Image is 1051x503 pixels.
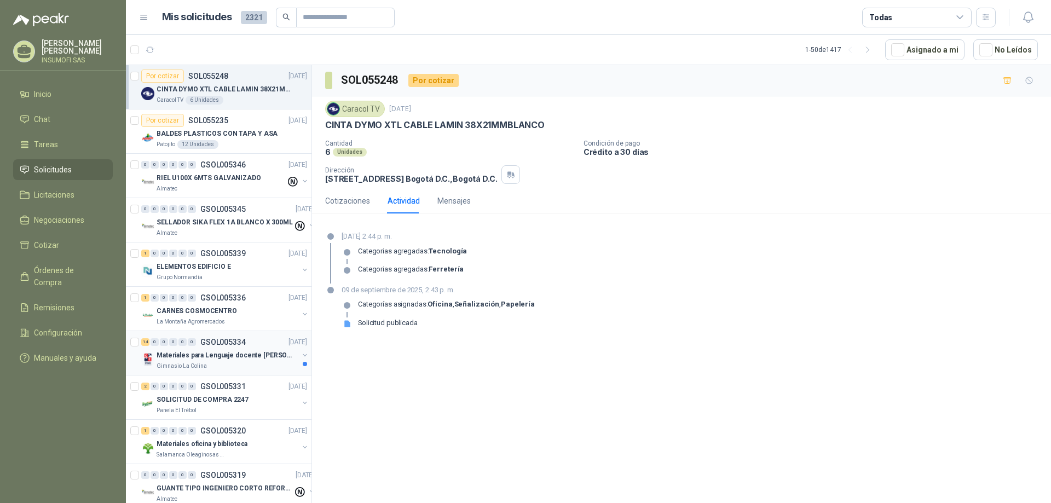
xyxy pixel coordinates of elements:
p: [STREET_ADDRESS] Bogotá D.C. , Bogotá D.C. [325,174,497,183]
p: Categorias agregadas: [358,247,467,256]
div: 0 [188,338,196,346]
p: SOL055248 [188,72,228,80]
p: GSOL005339 [200,250,246,257]
p: GSOL005345 [200,205,246,213]
p: Gimnasio La Colina [157,362,207,371]
span: search [282,13,290,21]
div: 0 [160,250,168,257]
p: Salamanca Oleaginosas SAS [157,450,226,459]
img: Company Logo [141,397,154,411]
div: 0 [141,161,149,169]
p: GSOL005319 [200,471,246,479]
p: CINTA DYMO XTL CABLE LAMIN 38X21MMBLANCO [325,119,545,131]
a: Manuales y ayuda [13,348,113,368]
img: Company Logo [141,220,154,233]
span: Remisiones [34,302,74,314]
a: Por cotizarSOL055248[DATE] Company LogoCINTA DYMO XTL CABLE LAMIN 38X21MMBLANCOCaracol TV6 Unidades [126,65,311,109]
span: Licitaciones [34,189,74,201]
div: 12 Unidades [177,140,218,149]
div: 0 [169,383,177,390]
div: 0 [160,161,168,169]
p: GUANTE TIPO INGENIERO CORTO REFORZADO [157,483,293,494]
div: 0 [178,250,187,257]
a: 1 0 0 0 0 0 GSOL005336[DATE] Company LogoCARNES COSMOCENTROLa Montaña Agromercados [141,291,309,326]
div: 0 [188,471,196,479]
p: [DATE] [288,71,307,82]
div: Por cotizar [141,70,184,83]
a: 1 0 0 0 0 0 GSOL005339[DATE] Company LogoELEMENTOS EDIFICIO EGrupo Normandía [141,247,309,282]
a: Órdenes de Compra [13,260,113,293]
p: [DATE] [296,204,314,215]
div: 0 [169,427,177,435]
div: 0 [188,250,196,257]
strong: Ferretería [429,265,464,273]
div: 0 [169,338,177,346]
a: 2 0 0 0 0 0 GSOL005331[DATE] Company LogoSOLICITUD DE COMPRA 2247Panela El Trébol [141,380,309,415]
a: 0 0 0 0 0 0 GSOL005345[DATE] Company LogoSELLADOR SIKA FLEX 1A BLANCO X 300MLAlmatec [141,203,316,238]
p: RIEL U100X 6MTS GALVANIZADO [157,173,261,183]
p: [DATE] [389,104,411,114]
p: 6 [325,147,331,157]
button: Asignado a mi [885,39,965,60]
div: 0 [178,427,187,435]
div: 0 [169,250,177,257]
div: 2 [141,383,149,390]
p: GSOL005336 [200,294,246,302]
div: 0 [151,471,159,479]
div: 0 [178,471,187,479]
p: 09 de septiembre de 2025, 2:43 p. m. [342,285,535,296]
p: [DATE] 2:44 p. m. [342,231,467,242]
p: Grupo Normandía [157,273,203,282]
p: SOLICITUD DE COMPRA 2247 [157,395,249,405]
div: Caracol TV [325,101,385,117]
p: Caracol TV [157,96,183,105]
img: Company Logo [141,131,154,144]
p: GSOL005334 [200,338,246,346]
p: [DATE] [288,248,307,259]
span: Negociaciones [34,214,84,226]
a: 14 0 0 0 0 0 GSOL005334[DATE] Company LogoMateriales para Lenguaje docente [PERSON_NAME]Gimnasio ... [141,336,309,371]
img: Company Logo [141,353,154,366]
div: Por cotizar [408,74,459,87]
div: 0 [141,471,149,479]
p: Panela El Trébol [157,406,197,415]
div: 0 [151,205,159,213]
img: Company Logo [141,87,154,100]
div: 1 - 50 de 1417 [805,41,876,59]
a: Configuración [13,322,113,343]
p: Almatec [157,184,177,193]
div: 0 [160,338,168,346]
p: Condición de pago [584,140,1047,147]
h1: Mis solicitudes [162,9,232,25]
p: ELEMENTOS EDIFICIO E [157,262,231,272]
p: Patojito [157,140,175,149]
span: 2321 [241,11,267,24]
div: Por cotizar [141,114,184,127]
a: 1 0 0 0 0 0 GSOL005320[DATE] Company LogoMateriales oficina y bibliotecaSalamanca Oleaginosas SAS [141,424,309,459]
div: 0 [151,294,159,302]
img: Company Logo [141,176,154,189]
div: Actividad [388,195,420,207]
div: 1 [141,427,149,435]
p: Categorías asignadas: , , [358,300,535,309]
div: 0 [188,383,196,390]
div: 0 [178,383,187,390]
div: 0 [160,427,168,435]
div: 0 [178,205,187,213]
div: 0 [169,294,177,302]
div: 0 [160,471,168,479]
div: 0 [169,471,177,479]
button: No Leídos [973,39,1038,60]
div: 14 [141,338,149,346]
p: [DATE] [288,381,307,392]
div: 0 [151,338,159,346]
a: Negociaciones [13,210,113,230]
a: Licitaciones [13,184,113,205]
div: Solicitud publicada [358,319,418,327]
p: Materiales para Lenguaje docente [PERSON_NAME] [157,350,293,361]
img: Company Logo [141,264,154,277]
div: 0 [188,161,196,169]
div: 1 [141,250,149,257]
strong: Señalización [454,300,500,308]
div: Unidades [333,148,367,157]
